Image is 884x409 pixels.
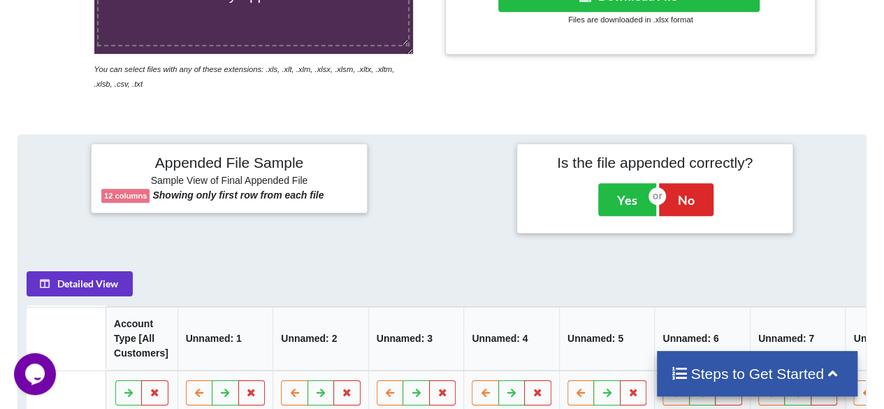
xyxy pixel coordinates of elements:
i: You can select files with any of these extensions: .xls, .xlt, .xlm, .xlsx, .xlsm, .xltx, .xltm, ... [94,65,395,88]
h4: Appended File Sample [101,154,357,173]
button: No [659,183,713,215]
button: Yes [598,183,656,215]
h6: Sample View of Final Appended File [101,175,357,189]
iframe: chat widget [14,353,59,395]
th: Unnamed: 5 [559,307,655,371]
button: Detailed View [27,271,133,296]
h4: Is the file appended correctly? [527,154,783,171]
th: Unnamed: 3 [368,307,464,371]
th: Account Type [All Customers] [106,307,177,371]
b: Showing only first row from each file [152,189,324,201]
th: Unnamed: 1 [177,307,273,371]
th: Unnamed: 2 [273,307,369,371]
th: Unnamed: 6 [655,307,751,371]
h4: Steps to Get Started [671,365,843,382]
small: Files are downloaded in .xlsx format [568,15,693,24]
b: 12 columns [104,192,147,200]
th: Unnamed: 7 [750,307,846,371]
th: Unnamed: 4 [464,307,560,371]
